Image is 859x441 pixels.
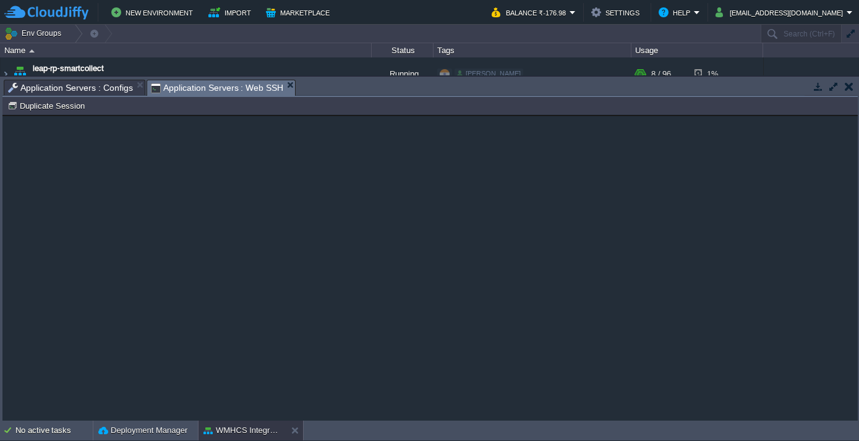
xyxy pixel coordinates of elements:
div: Name [1,43,371,57]
span: Application Servers : Web SSH [151,80,284,96]
div: 8 / 96 [651,57,671,91]
img: CloudJiffy [4,5,88,20]
button: Marketplace [266,5,333,20]
button: Deployment Manager [98,424,187,437]
div: Status [372,43,433,57]
img: AMDAwAAAACH5BAEAAAAALAAAAAABAAEAAAICRAEAOw== [29,49,35,52]
a: leap-rp-smartcollect [33,62,104,75]
a: [DOMAIN_NAME] [33,75,90,87]
button: Import [208,5,255,20]
div: [PERSON_NAME] [455,69,523,80]
div: Usage [632,43,763,57]
div: Tags [434,43,631,57]
button: Env Groups [4,25,66,42]
button: Settings [591,5,643,20]
button: WMHCS Integration [203,424,281,437]
span: Application Servers : Configs [8,80,133,95]
img: AMDAwAAAACH5BAEAAAAALAAAAAABAAEAAAICRAEAOw== [11,57,28,91]
div: 1% [694,57,735,91]
div: Running [372,57,434,91]
div: No active tasks [15,421,93,440]
button: Help [659,5,694,20]
img: AMDAwAAAACH5BAEAAAAALAAAAAABAAEAAAICRAEAOw== [1,57,11,91]
button: New Environment [111,5,197,20]
button: [EMAIL_ADDRESS][DOMAIN_NAME] [716,5,847,20]
button: Duplicate Session [7,100,88,111]
button: Balance ₹-176.98 [492,5,570,20]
